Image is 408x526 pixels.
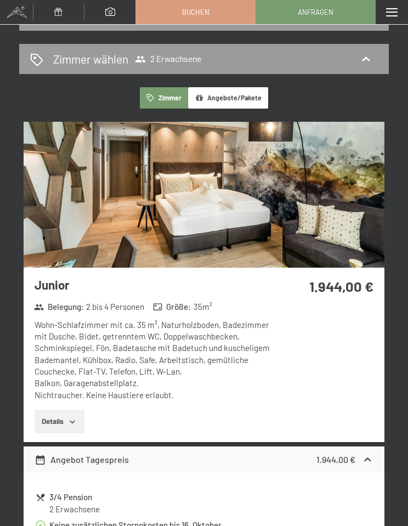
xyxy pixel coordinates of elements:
strong: 1.944,00 € [316,454,355,465]
span: 35 m² [194,301,212,313]
div: 3/4 Pension [49,491,372,504]
strong: 1.944,00 € [309,278,373,295]
strong: Belegung : [34,301,84,313]
h3: Junior [35,276,276,293]
a: Buchen [136,1,255,24]
span: 2 bis 4 Personen [86,301,144,313]
strong: Größe : [153,301,191,313]
h2: Zimmer wählen [53,51,128,67]
div: Wohn-Schlafzimmer mit ca. 35 m², Naturholzboden, Badezimmer mit Dusche, Bidet, getrenntem WC, Dop... [35,319,276,401]
a: Anfragen [256,1,375,24]
span: Buchen [182,7,209,17]
button: Details [35,410,84,434]
button: Angebote/Pakete [188,87,268,109]
span: Anfragen [298,7,333,17]
div: 2 Erwachsene [49,504,372,515]
img: mss_renderimg.php [24,122,384,268]
div: Angebot Tagespreis [35,453,129,466]
div: Angebot Tagespreis1.944,00 € [24,446,384,473]
button: Zimmer [140,87,188,109]
span: 2 Erwachsene [135,54,201,65]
